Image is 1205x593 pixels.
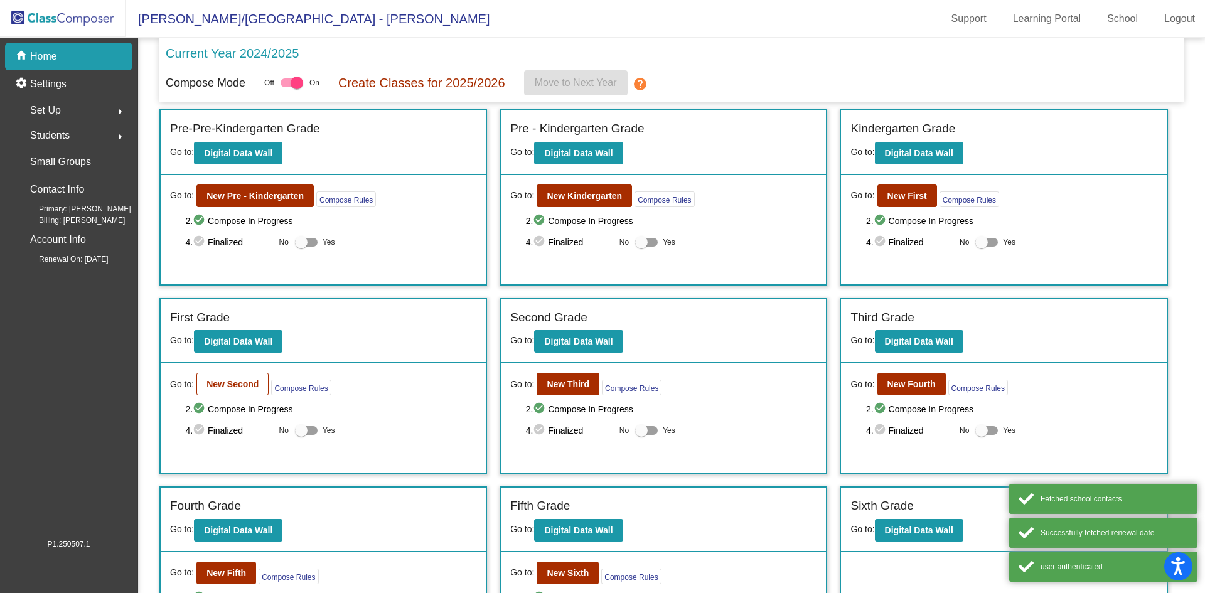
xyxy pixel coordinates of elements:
span: Go to: [170,524,194,534]
label: Kindergarten Grade [850,120,955,138]
span: Yes [663,423,675,438]
mat-icon: arrow_right [112,104,127,119]
button: New Second [196,373,269,395]
span: Go to: [850,189,874,202]
mat-icon: check_circle [193,213,208,228]
b: Digital Data Wall [204,148,272,158]
button: Digital Data Wall [534,330,623,353]
label: Third Grade [850,309,914,327]
mat-icon: check_circle [193,402,208,417]
b: New Fifth [206,568,246,578]
b: New Fourth [887,379,936,389]
span: Set Up [30,102,61,119]
a: School [1097,9,1148,29]
button: Compose Rules [635,191,694,207]
span: Go to: [510,566,534,579]
button: Digital Data Wall [194,330,282,353]
b: Digital Data Wall [544,336,613,346]
mat-icon: check_circle [533,423,548,438]
mat-icon: check_circle [533,235,548,250]
p: Small Groups [30,153,91,171]
span: Yes [1003,423,1015,438]
b: New Kindergarten [547,191,622,201]
button: New Sixth [537,562,599,584]
b: Digital Data Wall [544,148,613,158]
b: New First [887,191,927,201]
button: Compose Rules [271,380,331,395]
div: user authenticated [1041,561,1188,572]
span: 4. Finalized [185,423,272,438]
span: Yes [1003,235,1015,250]
span: No [619,237,629,248]
span: Yes [663,235,675,250]
span: No [619,425,629,436]
span: 4. Finalized [866,423,953,438]
mat-icon: help [633,77,648,92]
button: Move to Next Year [524,70,628,95]
button: Digital Data Wall [534,142,623,164]
span: Yes [323,235,335,250]
span: Go to: [170,147,194,157]
span: 4. Finalized [526,235,613,250]
label: Pre-Pre-Kindergarten Grade [170,120,320,138]
button: New Kindergarten [537,184,632,207]
button: Compose Rules [940,191,999,207]
button: New Fifth [196,562,256,584]
b: Digital Data Wall [204,336,272,346]
button: New Pre - Kindergarten [196,184,314,207]
button: New Third [537,373,599,395]
span: 2. Compose In Progress [526,402,817,417]
span: Go to: [510,335,534,345]
a: Logout [1154,9,1205,29]
span: Go to: [510,189,534,202]
button: Digital Data Wall [875,142,963,164]
div: Fetched school contacts [1041,493,1188,505]
p: Settings [30,77,67,92]
a: Learning Portal [1003,9,1091,29]
span: Primary: [PERSON_NAME] [19,203,131,215]
label: Sixth Grade [850,497,913,515]
mat-icon: check_circle [193,235,208,250]
button: Compose Rules [602,380,661,395]
label: Second Grade [510,309,587,327]
span: Go to: [850,378,874,391]
span: 2. Compose In Progress [185,213,476,228]
button: Compose Rules [316,191,376,207]
span: Go to: [850,524,874,534]
span: Go to: [850,335,874,345]
button: Digital Data Wall [875,330,963,353]
b: New Third [547,379,589,389]
label: First Grade [170,309,230,327]
button: Compose Rules [601,569,661,584]
span: Off [264,77,274,88]
mat-icon: settings [15,77,30,92]
span: Go to: [170,378,194,391]
span: No [960,425,969,436]
button: Compose Rules [259,569,318,584]
mat-icon: check_circle [874,213,889,228]
span: 2. Compose In Progress [185,402,476,417]
span: Go to: [170,335,194,345]
button: Compose Rules [948,380,1008,395]
span: 4. Finalized [866,235,953,250]
b: Digital Data Wall [885,336,953,346]
b: Digital Data Wall [204,525,272,535]
span: Go to: [850,147,874,157]
mat-icon: check_circle [874,402,889,417]
button: New Fourth [877,373,946,395]
span: 4. Finalized [526,423,613,438]
span: On [309,77,319,88]
button: New First [877,184,937,207]
p: Current Year 2024/2025 [166,44,299,63]
mat-icon: check_circle [874,423,889,438]
span: Go to: [170,189,194,202]
a: Support [941,9,997,29]
mat-icon: check_circle [533,402,548,417]
span: 2. Compose In Progress [866,213,1157,228]
button: Digital Data Wall [875,519,963,542]
p: Contact Info [30,181,84,198]
span: Go to: [510,378,534,391]
mat-icon: arrow_right [112,129,127,144]
label: Fourth Grade [170,497,241,515]
p: Compose Mode [166,75,245,92]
